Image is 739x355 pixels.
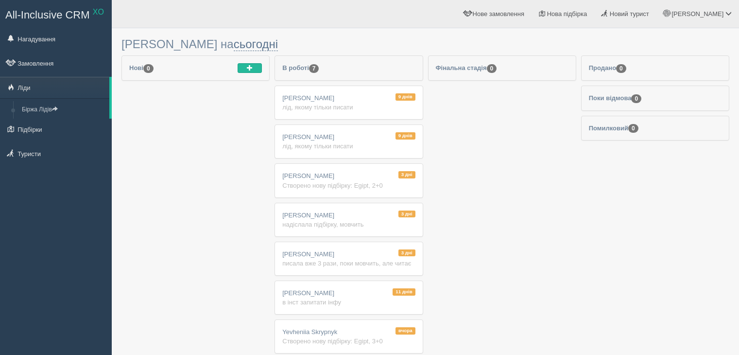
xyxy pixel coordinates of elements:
[282,337,415,346] div: Створено нову підбірку: Egipt, 3+0
[93,8,104,16] sup: XO
[309,64,319,73] span: 7
[398,211,415,218] span: 3 дні
[0,0,111,27] a: All-Inclusive CRM XO
[393,288,415,296] span: 11 днів
[395,93,415,101] span: 9 днів
[589,64,626,71] span: Продано
[589,124,638,132] span: Помилковий
[631,94,641,103] span: 0
[282,220,415,229] div: надіслала підбірку, мовчить
[129,64,154,71] span: Нові
[282,212,334,219] span: [PERSON_NAME]
[398,171,415,178] span: 3 дні
[616,64,626,73] span: 0
[547,10,587,18] span: Нова підбірка
[282,259,415,268] div: писала вже 3 рази, поки мовчить, але читає
[282,289,334,297] span: [PERSON_NAME]
[282,133,334,141] span: [PERSON_NAME]
[282,328,337,336] span: Yevheniia Skrypnyk
[282,103,415,112] div: лід, якому тільки писати
[487,64,497,73] span: 0
[610,10,649,18] span: Новий турист
[282,64,319,71] span: В роботі
[395,132,415,140] span: 9 днів
[282,142,415,151] div: лід, якому тільки писати
[282,94,334,102] span: [PERSON_NAME]
[628,124,638,133] span: 0
[121,38,729,51] h3: [PERSON_NAME] на
[436,64,497,71] span: Фінальна стадія
[398,249,415,257] span: 3 дні
[282,250,334,258] span: [PERSON_NAME]
[5,9,90,21] span: All-Inclusive CRM
[589,94,641,102] span: Поки відмова
[234,37,278,51] a: сьогодні
[282,181,415,190] div: Створено нову підбірку: Egipt, 2+0
[473,10,524,18] span: Нове замовлення
[143,64,154,73] span: 0
[282,172,334,179] span: [PERSON_NAME]
[395,327,415,335] span: вчора
[17,101,109,119] a: Біржа Лідів
[282,298,415,307] div: в інст запитати інфу
[671,10,723,18] span: [PERSON_NAME]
